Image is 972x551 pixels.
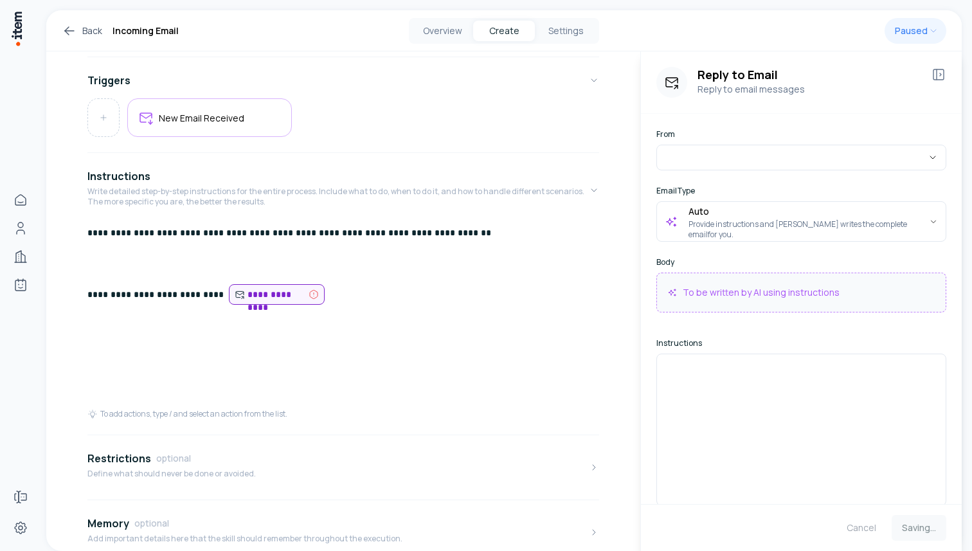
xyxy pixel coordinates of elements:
[656,338,946,348] label: Instructions
[87,534,402,544] p: Add important details here that the skill should remember throughout the execution.
[87,451,151,466] h4: Restrictions
[8,272,33,298] a: Agents
[87,168,150,184] h4: Instructions
[87,98,599,147] div: Triggers
[156,452,191,465] span: optional
[656,257,946,267] label: Body
[87,440,599,494] button: RestrictionsoptionalDefine what should never be done or avoided.
[8,187,33,213] a: Home
[159,112,244,124] h5: New Email Received
[8,515,33,541] a: Settings
[87,409,287,419] div: To add actions, type / and select an action from the list.
[87,469,256,479] p: Define what should never be done or avoided.
[473,21,535,41] button: Create
[87,516,129,531] h4: Memory
[87,62,599,98] button: Triggers
[87,158,599,222] button: InstructionsWrite detailed step-by-step instructions for the entire process. Include what to do, ...
[535,21,597,41] button: Settings
[62,23,102,39] a: Back
[656,129,946,140] label: From
[10,10,23,47] img: Item Brain Logo
[87,186,589,207] p: Write detailed step-by-step instructions for the entire process. Include what to do, when to do i...
[697,67,921,82] h3: Reply to Email
[8,484,33,510] a: Forms
[113,23,179,39] h1: Incoming Email
[656,186,946,196] label: Email Type
[8,244,33,269] a: Companies
[134,517,169,530] span: optional
[411,21,473,41] button: Overview
[87,222,599,429] div: InstructionsWrite detailed step-by-step instructions for the entire process. Include what to do, ...
[8,215,33,241] a: Contacts
[683,286,840,299] p: To be written by AI using instructions
[697,82,921,96] p: Reply to email messages
[87,73,130,88] h4: Triggers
